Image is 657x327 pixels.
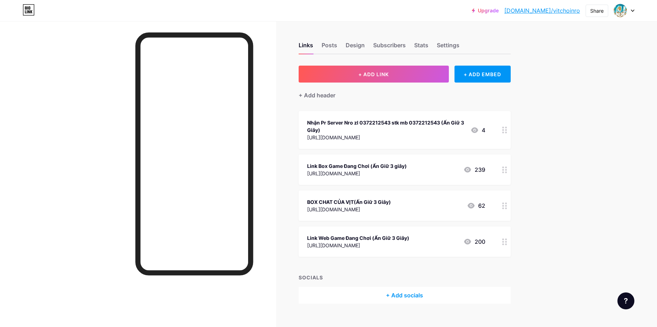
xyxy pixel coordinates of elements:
div: + ADD EMBED [454,66,511,83]
div: + Add socials [299,287,511,304]
div: Stats [414,41,428,54]
span: + ADD LINK [358,71,389,77]
div: BOX CHAT CỦA VỊT(Ấn Giữ 3 Giây) [307,198,391,206]
div: 239 [463,165,485,174]
div: 4 [470,126,485,134]
div: Share [590,7,604,14]
a: Upgrade [472,8,499,13]
button: + ADD LINK [299,66,449,83]
div: SOCIALS [299,274,511,281]
a: [DOMAIN_NAME]/vitchoinro [504,6,580,15]
img: Viet Văn [614,4,627,17]
div: Nhận Pr Server Nro zl 0372212543 stk mb 0372212543 (Ấn Giữ 3 Giây) [307,119,465,134]
div: [URL][DOMAIN_NAME] [307,242,409,249]
div: + Add header [299,91,335,99]
div: [URL][DOMAIN_NAME] [307,170,407,177]
div: 62 [467,201,485,210]
div: Subscribers [373,41,406,54]
div: [URL][DOMAIN_NAME] [307,134,465,141]
div: Link Box Game Đang Chơi (Ấn Giữ 3 giây) [307,162,407,170]
div: Link Web Game Đang Chơi (Ấn Giữ 3 Giây) [307,234,409,242]
div: [URL][DOMAIN_NAME] [307,206,391,213]
div: Settings [437,41,459,54]
div: Links [299,41,313,54]
div: 200 [463,237,485,246]
div: Posts [322,41,337,54]
div: Design [346,41,365,54]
